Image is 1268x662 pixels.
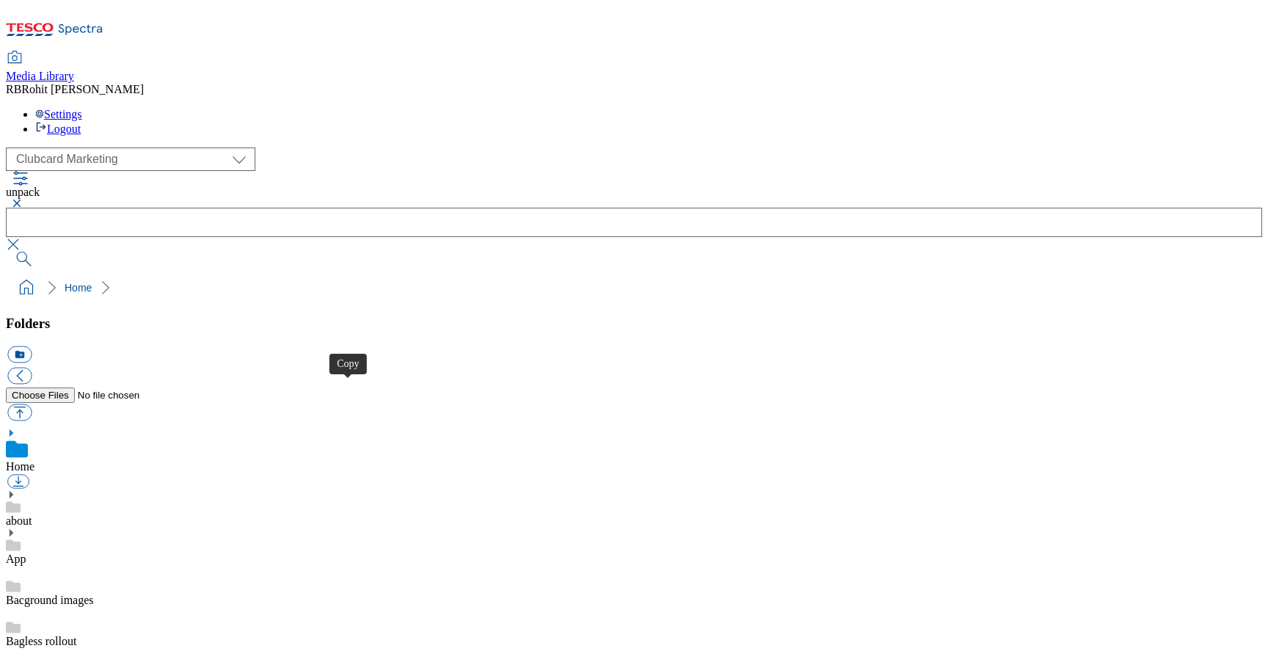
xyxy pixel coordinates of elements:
[65,282,92,294] a: Home
[15,276,38,299] a: home
[6,460,34,473] a: Home
[6,52,74,83] a: Media Library
[6,316,1262,332] h3: Folders
[6,83,21,95] span: RB
[21,83,144,95] span: Rohit [PERSON_NAME]
[6,70,74,82] span: Media Library
[6,186,40,198] span: unpack
[6,553,26,565] a: App
[6,514,32,527] a: about
[6,594,94,606] a: Bacground images
[6,635,76,647] a: Bagless rollout
[6,274,1262,302] nav: breadcrumb
[35,108,82,120] a: Settings
[35,123,81,135] a: Logout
